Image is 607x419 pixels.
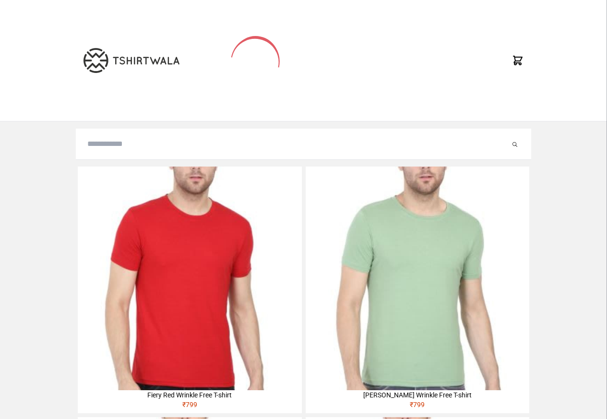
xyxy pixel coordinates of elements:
[306,167,529,390] img: 4M6A2211-320x320.jpg
[510,138,520,150] button: Submit your search query.
[306,167,529,413] a: [PERSON_NAME] Wrinkle Free T-shirt₹799
[78,400,301,413] div: ₹ 799
[306,400,529,413] div: ₹ 799
[78,390,301,400] div: Fiery Red Wrinkle Free T-shirt
[78,167,301,413] a: Fiery Red Wrinkle Free T-shirt₹799
[78,167,301,390] img: 4M6A2225-320x320.jpg
[306,390,529,400] div: [PERSON_NAME] Wrinkle Free T-shirt
[83,48,179,73] img: TW-LOGO-400-104.png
